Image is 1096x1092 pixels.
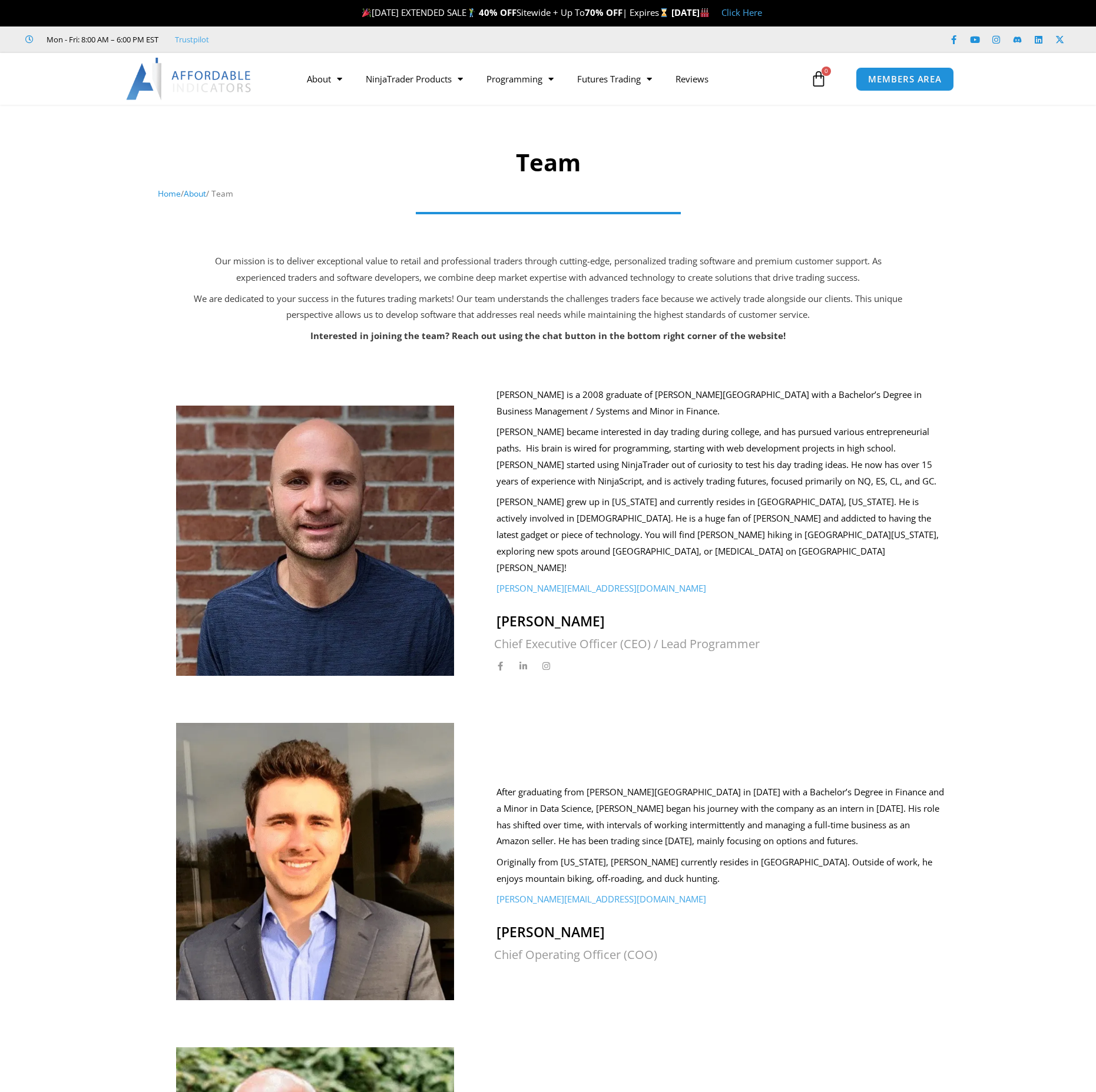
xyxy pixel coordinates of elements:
[822,67,831,76] span: 0
[479,6,516,18] strong: 40% OFF
[793,62,845,96] a: 0
[496,613,945,630] h2: [PERSON_NAME]
[192,291,905,324] p: We are dedicated to your success in the futures trading markets! Our team understands the challen...
[176,406,454,676] img: joel | Affordable Indicators – NinjaTrader
[494,947,945,962] h2: Chief Operating Officer (COO)
[158,146,938,179] h1: Team
[184,188,206,199] a: About
[176,723,454,1000] img: Team photo | Affordable Indicators – NinjaTrader
[496,854,945,887] p: Originally from [US_STATE], [PERSON_NAME] currently resides in [GEOGRAPHIC_DATA]. Outside of work...
[354,65,475,92] a: NinjaTrader Products
[565,65,664,92] a: Futures Trading
[295,65,807,92] nav: Menu
[700,8,709,17] img: 🏭
[496,424,945,489] p: [PERSON_NAME] became interested in day trading during college, and has pursued various entreprene...
[496,893,706,905] a: [PERSON_NAME][EMAIL_ADDRESS][DOMAIN_NAME]
[868,75,942,84] span: MEMBERS AREA
[44,32,158,47] span: Mon - Fri: 8:00 AM – 6:00 PM EST
[295,65,354,92] a: About
[496,387,945,420] p: [PERSON_NAME] is a 2008 graduate of [PERSON_NAME][GEOGRAPHIC_DATA] with a Bachelor’s Degree in Bu...
[496,494,945,576] p: [PERSON_NAME] grew up in [US_STATE] and currently resides in [GEOGRAPHIC_DATA], [US_STATE]. He is...
[585,6,622,18] strong: 70% OFF
[660,8,668,17] img: ⌛
[496,784,945,849] p: After graduating from [PERSON_NAME][GEOGRAPHIC_DATA] in [DATE] with a Bachelor’s Degree in Financ...
[175,32,209,47] a: Trustpilot
[496,924,945,941] h2: [PERSON_NAME]
[158,186,938,201] nav: Breadcrumb
[856,67,954,91] a: MEMBERS AREA
[362,8,371,17] img: 🎉
[475,65,565,92] a: Programming
[359,6,671,18] span: [DATE] EXTENDED SALE Sitewide + Up To | Expires
[671,6,710,18] strong: [DATE]
[721,6,762,18] a: Click Here
[192,253,905,286] p: Our mission is to deliver exceptional value to retail and professional traders through cutting-ed...
[126,58,253,100] img: LogoAI | Affordable Indicators – NinjaTrader
[158,188,181,199] a: Home
[664,65,720,92] a: Reviews
[310,330,786,341] strong: Interested in joining the team? Reach out using the chat button in the bottom right corner of the...
[467,8,476,17] img: 🏌️‍♂️
[496,582,706,594] a: [PERSON_NAME][EMAIL_ADDRESS][DOMAIN_NAME]
[494,636,945,652] h2: Chief Executive Officer (CEO) / Lead Programmer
